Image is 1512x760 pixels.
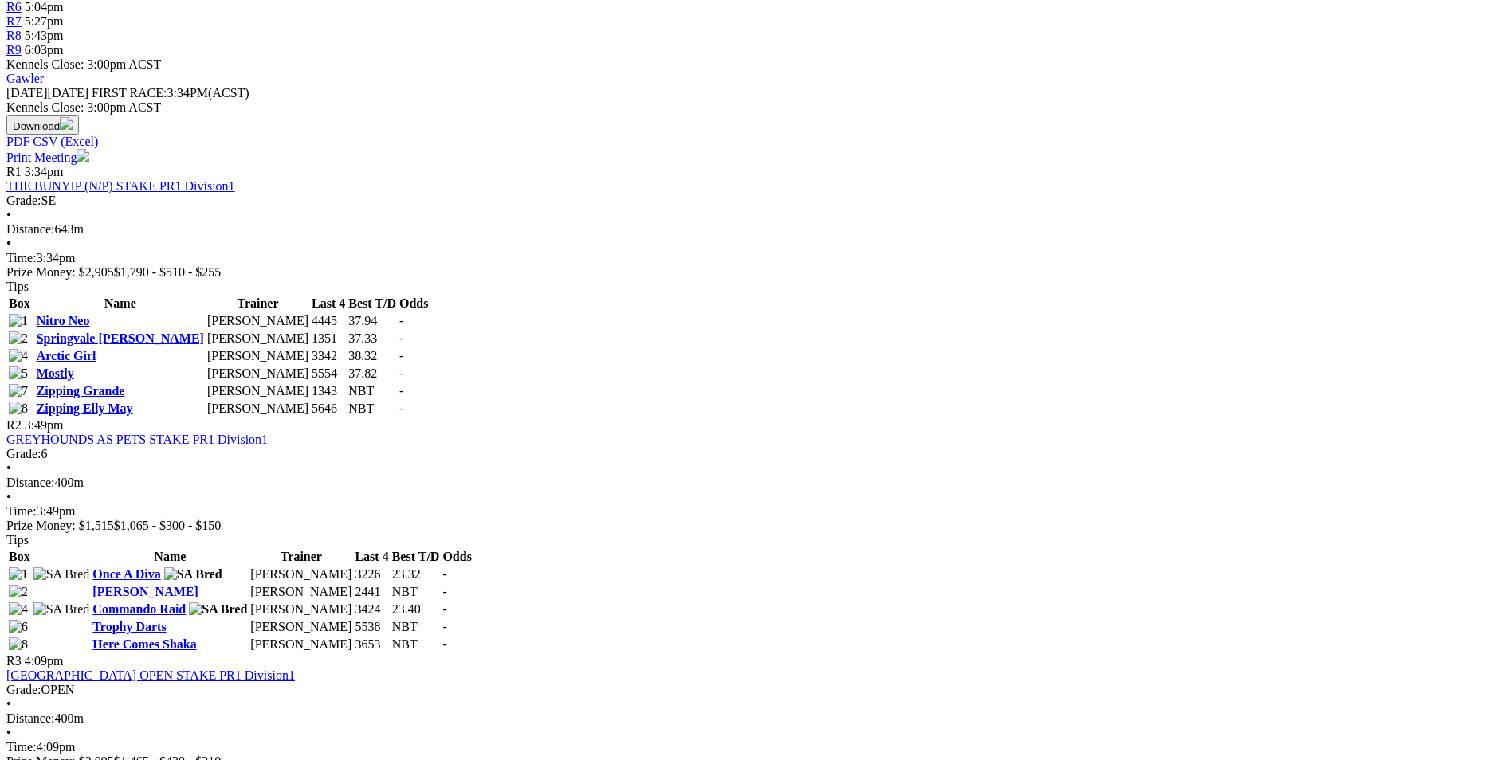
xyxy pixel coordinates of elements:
[9,585,28,599] img: 2
[249,566,352,582] td: [PERSON_NAME]
[6,711,54,725] span: Distance:
[354,584,389,600] td: 2441
[206,383,309,399] td: [PERSON_NAME]
[391,637,441,652] td: NBT
[6,265,1506,280] div: Prize Money: $2,905
[311,313,346,329] td: 4445
[25,14,64,28] span: 5:27pm
[354,637,389,652] td: 3653
[164,567,222,582] img: SA Bred
[9,620,28,634] img: 6
[6,194,41,207] span: Grade:
[391,584,441,600] td: NBT
[6,115,79,135] button: Download
[311,366,346,382] td: 5554
[6,447,1506,461] div: 6
[348,348,397,364] td: 38.32
[6,237,11,250] span: •
[391,566,441,582] td: 23.32
[442,602,446,616] span: -
[311,383,346,399] td: 1343
[25,29,64,42] span: 5:43pm
[9,349,28,363] img: 4
[348,366,397,382] td: 37.82
[25,418,64,432] span: 3:49pm
[6,165,22,178] span: R1
[114,519,222,532] span: $1,065 - $300 - $150
[6,668,295,682] a: [GEOGRAPHIC_DATA] OPEN STAKE PR1 Division1
[6,135,1506,149] div: Download
[6,683,1506,697] div: OPEN
[36,296,205,311] th: Name
[6,504,1506,519] div: 3:49pm
[37,349,96,362] a: Arctic Girl
[206,401,309,417] td: [PERSON_NAME]
[9,314,28,328] img: 1
[6,533,29,546] span: Tips
[37,366,74,380] a: Mostly
[206,313,309,329] td: [PERSON_NAME]
[6,476,1506,490] div: 400m
[92,602,186,616] a: Commando Raid
[249,584,352,600] td: [PERSON_NAME]
[6,447,41,460] span: Grade:
[9,602,28,617] img: 4
[6,222,1506,237] div: 643m
[311,331,346,347] td: 1351
[6,222,54,236] span: Distance:
[311,296,346,311] th: Last 4
[442,549,472,565] th: Odds
[399,402,403,415] span: -
[37,384,125,398] a: Zipping Grande
[77,149,89,162] img: printer.svg
[249,637,352,652] td: [PERSON_NAME]
[33,602,90,617] img: SA Bred
[9,331,28,346] img: 2
[311,348,346,364] td: 3342
[6,179,235,193] a: THE BUNYIP (N/P) STAKE PR1 Division1
[6,57,161,71] span: Kennels Close: 3:00pm ACST
[114,265,222,279] span: $1,790 - $510 - $255
[25,165,64,178] span: 3:34pm
[348,401,397,417] td: NBT
[6,29,22,42] span: R8
[399,366,403,380] span: -
[92,637,196,651] a: Here Comes Shaka
[391,601,441,617] td: 23.40
[354,549,389,565] th: Last 4
[6,433,268,446] a: GREYHOUNDS AS PETS STAKE PR1 Division1
[92,585,198,598] a: [PERSON_NAME]
[399,384,403,398] span: -
[6,14,22,28] a: R7
[6,490,11,503] span: •
[6,151,89,164] a: Print Meeting
[60,117,73,130] img: download.svg
[6,726,11,739] span: •
[249,549,352,565] th: Trainer
[37,331,204,345] a: Springvale [PERSON_NAME]
[354,566,389,582] td: 3226
[6,519,1506,533] div: Prize Money: $1,515
[37,402,133,415] a: Zipping Elly May
[33,567,90,582] img: SA Bred
[6,476,54,489] span: Distance:
[6,711,1506,726] div: 400m
[6,194,1506,208] div: SE
[9,296,30,310] span: Box
[348,331,397,347] td: 37.33
[92,567,160,581] a: Once A Diva
[399,296,429,311] th: Odds
[391,619,441,635] td: NBT
[37,314,90,327] a: Nitro Neo
[92,86,167,100] span: FIRST RACE:
[206,366,309,382] td: [PERSON_NAME]
[399,314,403,327] span: -
[6,740,1506,754] div: 4:09pm
[25,654,64,668] span: 4:09pm
[442,585,446,598] span: -
[348,313,397,329] td: 37.94
[399,349,403,362] span: -
[92,549,248,565] th: Name
[442,637,446,651] span: -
